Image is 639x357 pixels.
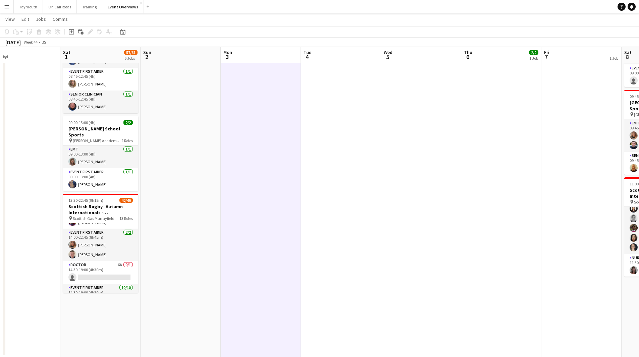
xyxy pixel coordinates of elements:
app-job-card: 09:00-13:00 (4h)2/2[PERSON_NAME] School Sports [PERSON_NAME] Academy Playing Fields2 RolesEMT1/10... [63,116,138,191]
button: Training [77,0,102,13]
a: Edit [19,15,32,23]
span: Week 44 [22,40,39,45]
button: On Call Rotas [43,0,77,13]
div: 1 Job [529,56,538,61]
span: Jobs [36,16,46,22]
app-card-role: Doctor6A0/114:30-19:00 (4h30m) [63,261,138,284]
div: 1 Job [609,56,618,61]
span: 09:00-13:00 (4h) [68,120,96,125]
span: 3 [222,53,232,61]
span: Sat [624,49,632,55]
span: 42/46 [119,198,133,203]
a: Comms [50,15,70,23]
span: [PERSON_NAME] Academy Playing Fields [73,138,121,143]
span: Mon [223,49,232,55]
span: 4 [303,53,311,61]
span: Sun [143,49,151,55]
app-job-card: 08:45-12:45 (4h)3/3ESMS - Inverleith Inverleith Playing Fields3 RolesEMT1/108:45-12:45 (4h)[PERSO... [63,21,138,113]
span: 5 [383,53,392,61]
button: Taymouth [14,0,43,13]
span: 57/61 [124,50,138,55]
a: View [3,15,17,23]
span: 6 [463,53,472,61]
span: 2 Roles [121,138,133,143]
div: BST [42,40,48,45]
h3: [PERSON_NAME] School Sports [63,126,138,138]
app-card-role: Event First Aider1/109:00-13:00 (4h)[PERSON_NAME] [63,168,138,191]
span: 2 [142,53,151,61]
app-card-role: Event First Aider1/108:45-12:45 (4h)[PERSON_NAME] [63,68,138,91]
app-job-card: 13:30-22:45 (9h15m)42/46Scottish Rugby | Autumn Internationals - [GEOGRAPHIC_DATA] v [GEOGRAPHIC_... [63,194,138,293]
span: Fri [544,49,549,55]
app-card-role: Senior Clinician1/108:45-12:45 (4h)[PERSON_NAME] [63,91,138,113]
span: Sat [63,49,70,55]
span: Tue [304,49,311,55]
a: Jobs [33,15,49,23]
span: 13:30-22:45 (9h15m) [68,198,103,203]
span: Scottish Gas Murrayfield [73,216,114,221]
app-card-role: Event First Aider2/214:00-22:45 (8h45m)[PERSON_NAME][PERSON_NAME] [63,229,138,261]
span: View [5,16,15,22]
div: 6 Jobs [124,56,137,61]
app-card-role: EMT1/109:00-13:00 (4h)[PERSON_NAME] [63,145,138,168]
span: Wed [384,49,392,55]
span: Comms [53,16,68,22]
span: 2/2 [123,120,133,125]
span: Edit [21,16,29,22]
h3: Scottish Rugby | Autumn Internationals - [GEOGRAPHIC_DATA] v [GEOGRAPHIC_DATA] [63,203,138,216]
span: 13 Roles [119,216,133,221]
span: 2/2 [529,50,538,55]
span: 7 [543,53,549,61]
div: [DATE] [5,39,21,46]
span: Thu [464,49,472,55]
span: 1 [62,53,70,61]
span: 8 [623,53,632,61]
button: Event Overviews [102,0,144,13]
